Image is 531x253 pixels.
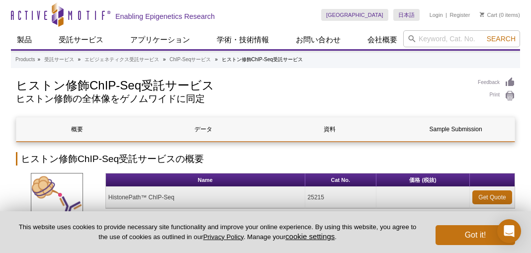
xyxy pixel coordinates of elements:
th: Name [106,173,305,187]
a: Print [478,90,515,101]
a: 概要 [16,117,137,141]
a: 学術・技術情報 [211,30,275,49]
li: » [37,57,40,62]
a: お問い合わせ [290,30,347,49]
a: Cart [480,11,497,18]
li: | [445,9,447,21]
p: This website uses cookies to provide necessary site functionality and improve your online experie... [16,223,419,242]
a: Products [15,55,35,64]
li: » [163,57,166,62]
td: HistonePath™ ChIP-Seq [106,187,305,208]
a: データ [143,117,264,141]
a: Register [449,11,470,18]
a: Sample Submission [395,117,516,141]
button: cookie settings [285,232,335,241]
button: Got it! [436,225,515,245]
a: 日本語 [393,9,420,21]
th: Cat No. [305,173,377,187]
a: 製品 [11,30,38,49]
div: Open Intercom Messenger [497,219,521,243]
img: Your Cart [480,12,484,17]
button: Search [484,34,519,43]
span: Search [487,35,516,43]
li: ヒストン修飾ChIP-Seq受託サービス [222,57,303,62]
a: [GEOGRAPHIC_DATA] [321,9,388,21]
a: Feedback [478,77,515,88]
a: アプリケーション [124,30,196,49]
h2: ヒストン修飾の全体像をゲノムワイドに同定 [16,94,468,103]
td: 25215 [305,187,377,208]
h1: ヒストン修飾ChIP-Seq受託サービス [16,77,468,92]
a: 受託サービス [53,30,109,49]
a: エピジェネティクス受託サービス [85,55,159,64]
a: ChIP-Seqサービス [170,55,211,64]
input: Keyword, Cat. No. [403,30,520,47]
li: » [215,57,218,62]
h2: ヒストン修飾ChIP-Seq受託サービスの概要 [16,152,515,166]
img: Histone Modifications [31,173,83,226]
a: 資料 [269,117,390,141]
a: Login [430,11,443,18]
th: 価格 (税抜) [376,173,470,187]
li: (0 items) [480,9,520,21]
a: Privacy Policy [203,233,244,241]
a: 受託サービス [44,55,74,64]
h2: Enabling Epigenetics Research [115,12,215,21]
a: 会社概要 [361,30,403,49]
li: » [78,57,81,62]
